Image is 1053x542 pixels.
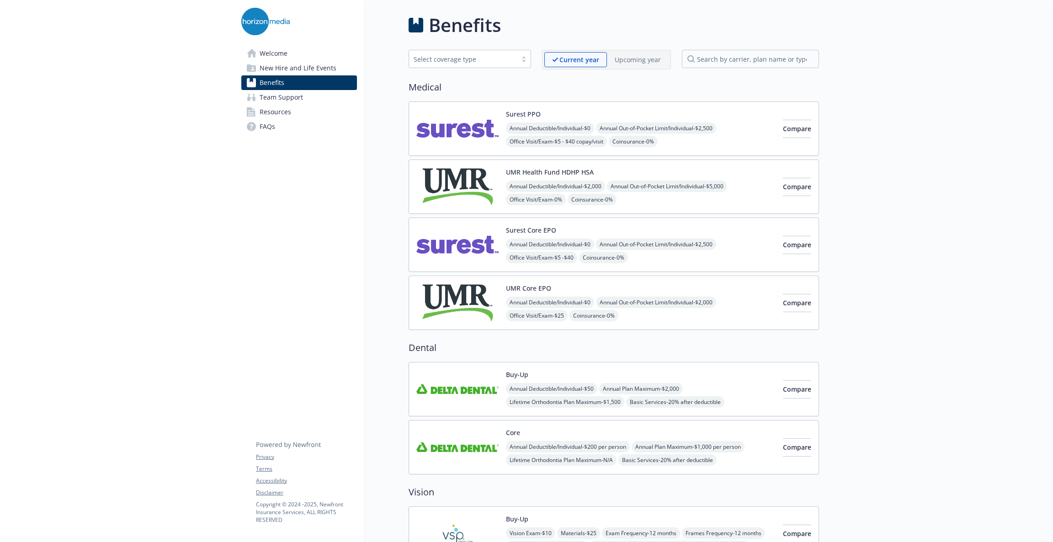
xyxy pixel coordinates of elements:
[506,167,594,177] button: UMR Health Fund HDHP HSA
[506,252,577,263] span: Office Visit/Exam - $5 -$40
[416,283,499,322] img: UMR carrier logo
[607,181,727,192] span: Annual Out-of-Pocket Limit/Individual - $5,000
[256,477,356,485] a: Accessibility
[602,527,680,539] span: Exam Frequency - 12 months
[783,438,811,457] button: Compare
[416,428,499,467] img: Delta Dental Insurance Company carrier logo
[241,61,357,75] a: New Hire and Life Events
[783,385,811,393] span: Compare
[579,252,628,263] span: Coinsurance - 0%
[256,489,356,497] a: Disclaimer
[241,90,357,105] a: Team Support
[409,80,819,94] h2: Medical
[506,297,594,308] span: Annual Deductible/Individual - $0
[260,46,287,61] span: Welcome
[569,310,618,321] span: Coinsurance - 0%
[682,527,765,539] span: Frames Frequency - 12 months
[596,297,716,308] span: Annual Out-of-Pocket Limit/Individual - $2,000
[615,55,661,64] p: Upcoming year
[506,225,556,235] button: Surest Core EPO
[416,167,499,206] img: UMR carrier logo
[241,105,357,119] a: Resources
[506,514,528,524] button: Buy-Up
[260,105,291,119] span: Resources
[506,396,624,408] span: Lifetime Orthodontia Plan Maximum - $1,500
[256,500,356,524] p: Copyright © 2024 - 2025 , Newfront Insurance Services, ALL RIGHTS RESERVED
[596,239,716,250] span: Annual Out-of-Pocket Limit/Individual - $2,500
[783,182,811,191] span: Compare
[626,396,724,408] span: Basic Services - 20% after deductible
[260,61,336,75] span: New Hire and Life Events
[559,55,599,64] p: Current year
[596,122,716,134] span: Annual Out-of-Pocket Limit/Individual - $2,500
[568,194,617,205] span: Coinsurance - 0%
[260,90,303,105] span: Team Support
[506,122,594,134] span: Annual Deductible/Individual - $0
[429,11,501,39] h1: Benefits
[783,120,811,138] button: Compare
[256,465,356,473] a: Terms
[506,527,555,539] span: Vision Exam - $10
[241,75,357,90] a: Benefits
[783,443,811,452] span: Compare
[632,441,745,452] span: Annual Plan Maximum - $1,000 per person
[783,298,811,307] span: Compare
[783,236,811,254] button: Compare
[506,428,520,437] button: Core
[506,194,566,205] span: Office Visit/Exam - 0%
[506,454,617,466] span: Lifetime Orthodontia Plan Maximum - N/A
[609,136,658,147] span: Coinsurance - 0%
[783,294,811,312] button: Compare
[506,441,630,452] span: Annual Deductible/Individual - $200 per person
[682,50,819,68] input: search by carrier, plan name or type
[256,453,356,461] a: Privacy
[416,370,499,409] img: Delta Dental Insurance Company carrier logo
[506,109,541,119] button: Surest PPO
[506,136,607,147] span: Office Visit/Exam - $5 - $40 copay/visit
[416,225,499,264] img: Surest carrier logo
[506,283,551,293] button: UMR Core EPO
[260,119,275,134] span: FAQs
[409,341,819,355] h2: Dental
[783,529,811,538] span: Compare
[260,75,284,90] span: Benefits
[783,124,811,133] span: Compare
[506,239,594,250] span: Annual Deductible/Individual - $0
[783,240,811,249] span: Compare
[241,119,357,134] a: FAQs
[557,527,600,539] span: Materials - $25
[409,485,819,499] h2: Vision
[506,181,605,192] span: Annual Deductible/Individual - $2,000
[599,383,683,394] span: Annual Plan Maximum - $2,000
[416,109,499,148] img: Surest carrier logo
[506,370,528,379] button: Buy-Up
[783,380,811,399] button: Compare
[506,383,597,394] span: Annual Deductible/Individual - $50
[783,178,811,196] button: Compare
[506,310,568,321] span: Office Visit/Exam - $25
[618,454,717,466] span: Basic Services - 20% after deductible
[414,54,512,64] div: Select coverage type
[241,46,357,61] a: Welcome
